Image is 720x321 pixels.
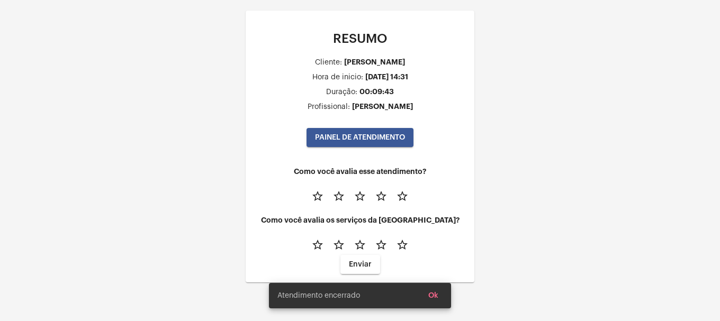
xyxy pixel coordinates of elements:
[359,88,394,96] div: 00:09:43
[365,73,408,81] div: [DATE] 14:31
[326,88,357,96] div: Duração:
[349,261,372,268] span: Enviar
[315,134,405,141] span: PAINEL DE ATENDIMENTO
[396,190,409,203] mat-icon: star_border
[428,292,438,299] span: Ok
[254,32,466,45] p: RESUMO
[315,59,342,67] div: Cliente:
[354,190,366,203] mat-icon: star_border
[307,128,413,147] button: PAINEL DE ATENDIMENTO
[344,58,405,66] div: [PERSON_NAME]
[340,255,380,274] button: Enviar
[420,286,447,305] button: Ok
[332,190,345,203] mat-icon: star_border
[308,103,350,111] div: Profissional:
[354,239,366,251] mat-icon: star_border
[254,216,466,224] h4: Como você avalia os serviços da [GEOGRAPHIC_DATA]?
[332,239,345,251] mat-icon: star_border
[311,190,324,203] mat-icon: star_border
[352,103,413,111] div: [PERSON_NAME]
[396,239,409,251] mat-icon: star_border
[375,190,388,203] mat-icon: star_border
[312,74,363,81] div: Hora de inicio:
[375,239,388,251] mat-icon: star_border
[277,290,360,301] span: Atendimento encerrado
[311,239,324,251] mat-icon: star_border
[254,168,466,176] h4: Como você avalia esse atendimento?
